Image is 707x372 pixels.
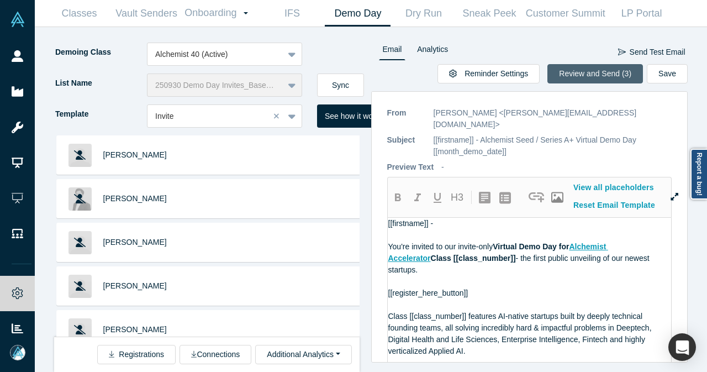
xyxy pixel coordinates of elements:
[388,219,434,228] span: [[firstname]] -
[255,345,351,364] button: Additional Analytics
[54,74,147,93] label: List Name
[447,188,467,207] button: H3
[567,178,661,197] button: View all placeholders
[54,104,147,124] label: Template
[493,242,569,251] span: Virtual Demo Day for
[259,1,325,27] a: IFS
[437,64,540,83] button: Reminder Settings
[391,1,456,27] a: Dry Run
[103,325,167,334] a: [PERSON_NAME]
[317,74,364,97] button: Sync
[387,107,426,130] p: From
[317,104,391,128] button: See how it works
[103,281,167,290] a: [PERSON_NAME]
[181,1,259,26] a: Onboarding
[413,43,452,60] a: Analytics
[690,149,707,200] a: Report a bug!
[388,242,493,251] span: You're invited to our invite-only
[103,150,167,159] a: [PERSON_NAME]
[180,345,251,364] button: Connections
[10,12,25,27] img: Alchemist Vault Logo
[495,188,515,207] button: create uolbg-list-item
[388,254,652,274] span: - the first public unveiling of our newest startups.
[97,345,176,364] button: Registrations
[54,43,147,62] label: Demoing Class
[456,1,522,27] a: Sneak Peek
[431,254,516,263] span: Class [[class_number]]
[647,64,688,83] button: Save
[387,161,434,173] p: Preview Text
[388,289,468,297] span: [[register_here_button]]
[103,194,167,203] a: [PERSON_NAME]
[441,161,444,173] p: -
[387,134,426,158] p: Subject
[325,1,391,27] a: Demo Day
[609,1,674,27] a: LP Portal
[388,312,654,355] span: Class [[class_number]] features AI-native startups built by deeply technical founding teams, all ...
[103,238,167,247] a: [PERSON_NAME]
[10,345,25,360] img: Mia Scott's Account
[522,1,609,27] a: Customer Summit
[567,196,662,215] button: Reset Email Template
[434,134,672,158] p: [[firstname]] - Alchemist Seed / Series A+ Virtual Demo Day [[month_demo_date]]
[46,1,112,27] a: Classes
[379,43,406,60] a: Email
[547,64,643,83] button: Review and Send (3)
[434,107,672,130] p: [PERSON_NAME] <[PERSON_NAME][EMAIL_ADDRESS][DOMAIN_NAME]>
[112,1,181,27] a: Vault Senders
[618,43,686,62] button: Send Test Email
